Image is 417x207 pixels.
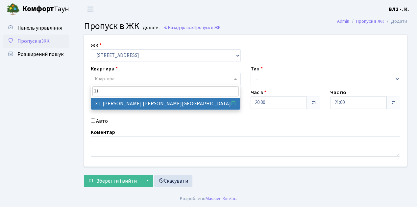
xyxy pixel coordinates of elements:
[17,51,63,58] span: Розширений пошук
[141,25,160,31] small: Додати .
[330,89,346,96] label: Час по
[389,6,409,13] b: ВЛ2 -. К.
[251,89,266,96] label: Час з
[96,117,108,125] label: Авто
[91,41,102,49] label: ЖК
[327,14,417,28] nav: breadcrumb
[17,38,50,45] span: Пропуск в ЖК
[3,21,69,35] a: Панель управління
[22,4,54,14] b: Комфорт
[154,175,192,187] a: Скасувати
[180,195,237,202] div: Розроблено .
[84,175,141,187] button: Зберегти і вийти
[194,24,221,31] span: Пропуск в ЖК
[356,18,384,25] a: Пропуск в ЖК
[337,18,349,25] a: Admin
[3,35,69,48] a: Пропуск в ЖК
[96,177,137,185] span: Зберегти і вийти
[251,65,263,73] label: Тип
[7,3,20,16] img: logo.png
[3,48,69,61] a: Розширений пошук
[389,5,409,13] a: ВЛ2 -. К.
[206,195,236,202] a: Massive Kinetic
[95,76,114,82] span: Квартира
[91,65,118,73] label: Квартира
[84,19,139,33] span: Пропуск в ЖК
[163,24,221,31] a: Назад до всіхПропуск в ЖК
[91,128,115,136] label: Коментар
[17,24,62,32] span: Панель управління
[82,4,99,14] button: Переключити навігацію
[91,98,240,110] li: 31, [PERSON_NAME] [PERSON_NAME][GEOGRAPHIC_DATA]
[384,18,407,25] li: Додати
[22,4,69,15] span: Таун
